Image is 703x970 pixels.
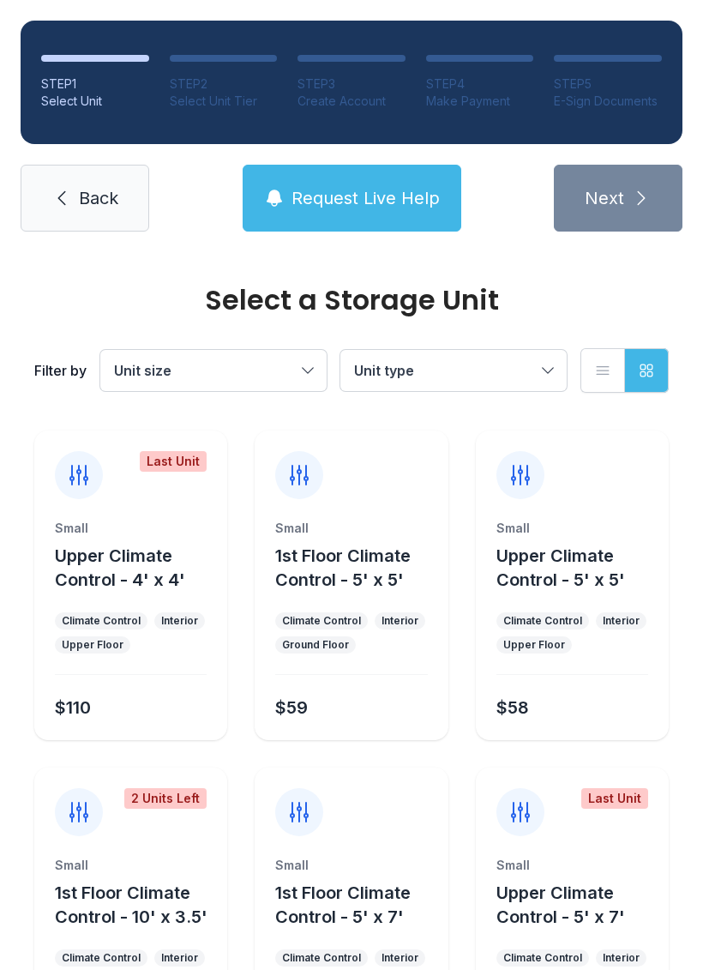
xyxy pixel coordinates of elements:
div: STEP 5 [554,75,662,93]
button: Upper Climate Control - 4' x 4' [55,544,220,592]
button: 1st Floor Climate Control - 10' x 3.5' [55,881,220,929]
div: Select Unit [41,93,149,110]
div: Ground Floor [282,638,349,652]
button: 1st Floor Climate Control - 5' x 5' [275,544,441,592]
span: Request Live Help [291,186,440,210]
button: Unit type [340,350,567,391]
div: $58 [496,696,529,720]
div: Small [275,857,427,874]
div: Interior [382,614,418,628]
div: Upper Floor [62,638,123,652]
div: $59 [275,696,308,720]
div: Interior [161,951,198,965]
div: Upper Floor [503,638,565,652]
div: Climate Control [503,951,582,965]
div: Filter by [34,360,87,381]
div: Last Unit [581,788,648,809]
div: Climate Control [503,614,582,628]
button: 1st Floor Climate Control - 5' x 7' [275,881,441,929]
span: 1st Floor Climate Control - 5' x 5' [275,545,411,590]
span: Upper Climate Control - 5' x 5' [496,545,625,590]
div: Make Payment [426,93,534,110]
button: Upper Climate Control - 5' x 5' [496,544,662,592]
div: STEP 2 [170,75,278,93]
button: Unit size [100,350,327,391]
div: Small [55,520,207,537]
div: Climate Control [282,951,361,965]
span: Back [79,186,118,210]
div: Select Unit Tier [170,93,278,110]
span: Unit type [354,362,414,379]
div: Create Account [297,93,406,110]
span: Next [585,186,624,210]
div: Small [496,520,648,537]
div: Interior [382,951,418,965]
div: STEP 4 [426,75,534,93]
div: Climate Control [62,951,141,965]
div: Climate Control [282,614,361,628]
span: Upper Climate Control - 5' x 7' [496,883,625,927]
div: Interior [603,951,640,965]
span: 1st Floor Climate Control - 5' x 7' [275,883,411,927]
div: Climate Control [62,614,141,628]
button: Upper Climate Control - 5' x 7' [496,881,662,929]
div: 2 Units Left [124,788,207,809]
div: Small [275,520,427,537]
div: STEP 3 [297,75,406,93]
div: STEP 1 [41,75,149,93]
div: E-Sign Documents [554,93,662,110]
div: Interior [161,614,198,628]
span: 1st Floor Climate Control - 10' x 3.5' [55,883,207,927]
div: Last Unit [140,451,207,472]
div: Select a Storage Unit [34,286,669,314]
div: $110 [55,696,91,720]
span: Unit size [114,362,171,379]
div: Interior [603,614,640,628]
span: Upper Climate Control - 4' x 4' [55,545,185,590]
div: Small [496,857,648,874]
div: Small [55,857,207,874]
